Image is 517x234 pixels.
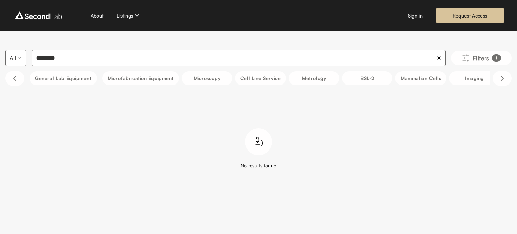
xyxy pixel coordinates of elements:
button: Imaging [449,71,499,85]
button: BSL-2 [342,71,392,85]
button: Scroll right [493,71,512,86]
button: Listings [117,11,141,20]
button: Microscopy [182,71,232,85]
div: No results found [241,162,277,169]
button: Scroll left [5,71,24,86]
button: Filters [451,51,512,65]
button: Microfabrication Equipment [102,71,179,85]
button: Select listing type [5,50,26,66]
button: Metrology [289,71,339,85]
button: General Lab equipment [30,71,97,85]
a: Sign in [408,12,423,19]
div: 1 [492,54,501,62]
button: Cell line service [235,71,286,85]
img: logo [13,10,64,21]
span: Filters [473,53,489,63]
button: Mammalian Cells [395,71,446,85]
a: About [91,12,104,19]
a: Request Access [436,8,504,23]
